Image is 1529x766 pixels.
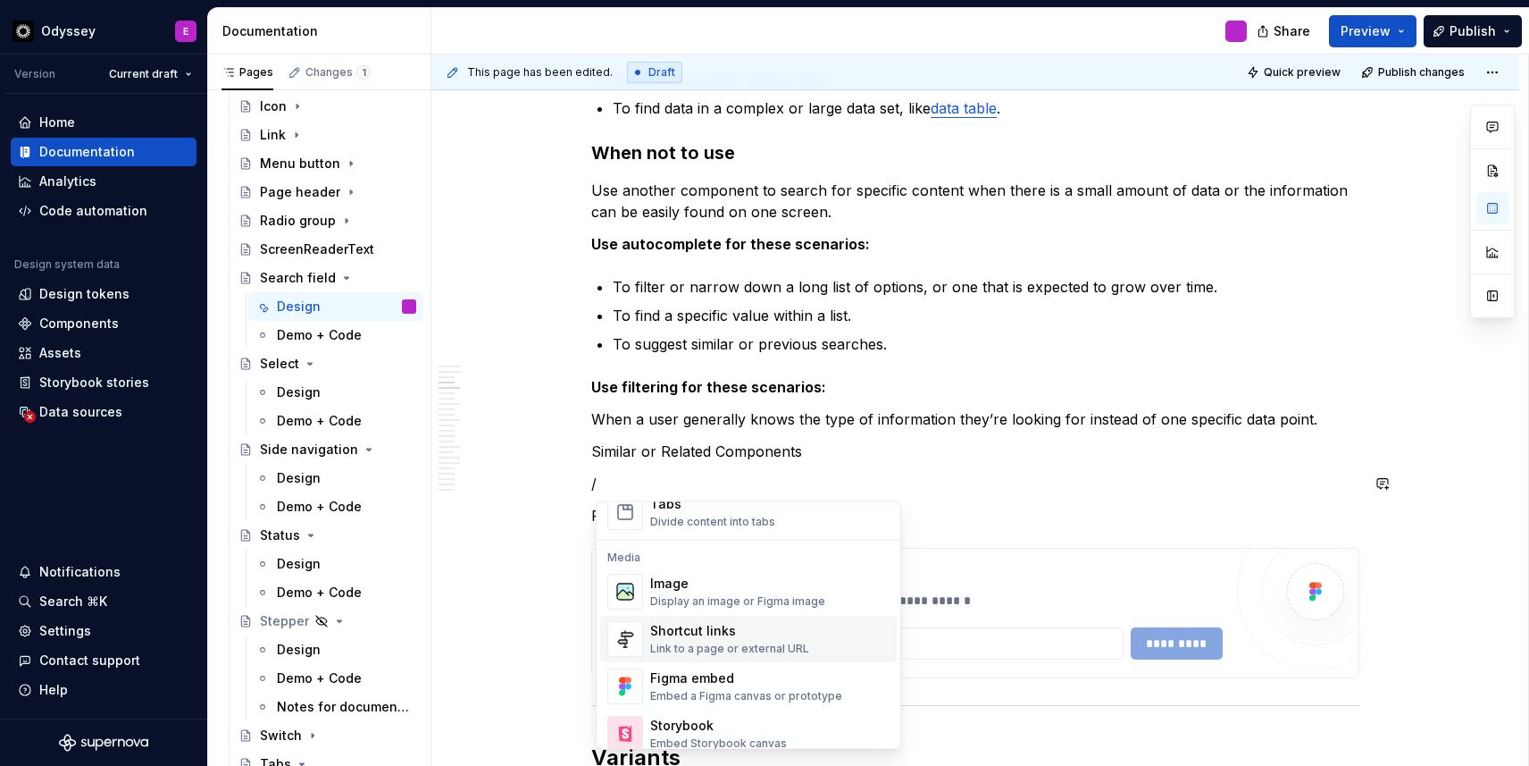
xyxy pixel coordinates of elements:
[260,240,374,258] div: ScreenReaderText
[231,435,423,464] a: Side navigation
[11,617,196,645] a: Settings
[231,149,423,178] a: Menu button
[931,99,997,117] a: data table
[260,612,309,630] div: Stepper
[11,309,196,338] a: Components
[613,97,1359,119] p: To find data in a complex or large data set, like .
[591,235,870,253] strong: Use autocomplete for these scenarios:
[591,475,597,492] span: /
[591,441,1359,462] p: Similar or Related Components
[231,206,423,235] a: Radio group
[591,180,1359,223] p: Use another component to search for specific content when there is a small amount of data or the ...
[11,197,196,225] a: Code automation
[277,669,362,687] div: Demo + Code
[650,737,787,752] div: Embed Storybook canvas
[248,492,423,521] a: Demo + Code
[260,97,287,115] div: Icon
[11,108,196,137] a: Home
[613,333,1359,355] p: To suggest similar or previous searches.
[597,502,900,749] div: Suggestions
[277,383,321,401] div: Design
[231,178,423,206] a: Page header
[231,521,423,550] a: Status
[467,65,613,80] span: This page has been edited.
[231,607,423,636] a: Stepper
[277,469,321,487] div: Design
[39,315,119,332] div: Components
[260,355,299,373] div: Select
[11,587,196,616] button: Search ⌘K
[591,140,1359,165] h3: When not to use
[11,339,196,367] a: Assets
[231,349,423,378] a: Select
[277,555,321,573] div: Design
[11,398,196,426] a: Data sources
[260,212,336,230] div: Radio group
[248,292,423,321] a: Design
[260,441,358,459] div: Side navigation
[650,595,825,610] div: Display an image or Figma image
[109,67,178,81] span: Current draft
[39,202,147,220] div: Code automation
[356,65,371,80] span: 1
[39,143,135,161] div: Documentation
[231,92,423,121] a: Icon
[591,505,1359,526] p: Figma: SearchField
[1424,15,1522,47] button: Publish
[221,65,273,80] div: Pages
[183,24,188,38] div: E
[39,374,149,391] div: Storybook stories
[39,114,75,131] div: Home
[11,676,196,704] button: Help
[39,563,121,581] div: Notifications
[260,727,302,745] div: Switch
[650,670,842,688] div: Figma embed
[231,721,423,750] a: Switch
[1341,22,1391,40] span: Preview
[277,641,321,659] div: Design
[650,516,775,530] div: Divide content into tabs
[650,576,825,593] div: Image
[260,155,340,173] div: Menu button
[305,65,371,80] div: Changes
[39,622,91,640] div: Settings
[231,235,423,264] a: ScreenReaderText
[1329,15,1416,47] button: Preview
[13,21,34,42] img: c755af4b-9501-4838-9b3a-04de1099e264.png
[39,344,81,362] div: Assets
[231,264,423,292] a: Search field
[41,22,96,40] div: Odyssey
[650,690,842,704] div: Embed a Figma canvas or prototype
[277,412,362,430] div: Demo + Code
[1274,22,1310,40] span: Share
[248,664,423,693] a: Demo + Code
[277,698,413,716] div: Notes for documentation creation
[101,62,200,87] button: Current draft
[39,593,107,610] div: Search ⌘K
[39,403,122,421] div: Data sources
[650,643,809,657] div: Link to a page or external URL
[11,280,196,308] a: Design tokens
[222,22,423,40] div: Documentation
[277,498,362,516] div: Demo + Code
[11,167,196,196] a: Analytics
[1356,60,1473,85] button: Publish changes
[248,378,423,407] a: Design
[14,67,55,81] div: Version
[277,326,362,344] div: Demo + Code
[248,693,423,721] a: Notes for documentation creation
[650,496,775,514] div: Tabs
[591,408,1359,430] p: When a user generally knows the type of information they’re looking for instead of one specific d...
[613,276,1359,298] p: To filter or narrow down a long list of options, or one that is expected to grow over time.
[613,305,1359,326] p: To find a specific value within a list.
[591,378,826,396] strong: Use filtering for these scenarios:
[260,183,340,201] div: Page header
[59,734,148,752] svg: Supernova Logo
[39,652,140,669] div: Contact support
[11,368,196,397] a: Storybook stories
[277,584,362,602] div: Demo + Code
[11,646,196,675] button: Contact support
[260,126,286,144] div: Link
[650,623,809,641] div: Shortcut links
